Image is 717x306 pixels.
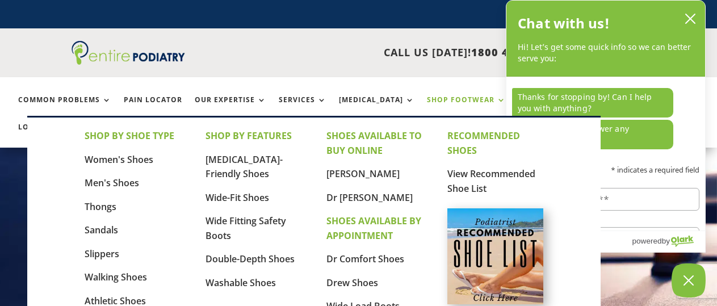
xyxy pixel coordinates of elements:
span: by [662,234,670,248]
a: Entire Podiatry [72,56,185,67]
a: Common Problems [18,96,111,120]
a: [MEDICAL_DATA]-Friendly Shoes [206,153,283,181]
a: Men's Shoes [85,177,139,189]
a: Drew Shoes [326,276,378,289]
a: Women's Shoes [85,153,153,166]
img: podiatrist-recommended-shoe-list-australia-entire-podiatry [447,208,543,304]
a: Double-Depth Shoes [206,253,295,265]
strong: SHOES AVAILABLE TO BUY ONLINE [326,129,422,157]
a: Dr [PERSON_NAME] [326,191,413,204]
a: Pain Locator [124,96,182,120]
label: Name [512,178,699,186]
a: Sandals [85,224,118,236]
a: Thongs [85,200,116,213]
img: logo (1) [72,41,185,65]
a: Our Expertise [195,96,266,120]
a: Wide-Fit Shoes [206,191,269,204]
a: [MEDICAL_DATA] [339,96,414,120]
button: Close Chatbox [672,263,706,297]
strong: SHOP BY FEATURES [206,129,292,142]
h2: Chat with us! [518,12,610,35]
p: Hi! Let’s get some quick info so we can better serve you: [518,41,694,65]
a: Walking Shoes [85,271,147,283]
p: Thanks for stopping by! Can I help you with anything? [512,88,673,118]
a: [PERSON_NAME] [326,167,400,180]
a: Slippers [85,248,119,260]
div: chat [506,77,705,154]
p: * indicates a required field [512,166,699,174]
a: Locations [18,123,75,148]
strong: RECOMMENDED SHOES [447,129,520,157]
a: Dr Comfort Shoes [326,253,404,265]
a: Powered by Olark [632,231,705,252]
strong: SHOP BY SHOE TYPE [85,129,174,142]
a: View Recommended Shoe List [447,167,535,195]
button: close chatbox [681,10,699,27]
input: Email [512,227,699,250]
input: Name [512,188,699,211]
span: powered [632,234,661,248]
strong: SHOES AVAILABLE BY APPOINTMENT [326,215,421,242]
a: Services [279,96,326,120]
a: Shop Footwear [427,96,506,120]
span: 1800 4 ENTIRE [471,45,552,59]
label: Email* [512,218,699,225]
a: Washable Shoes [206,276,276,289]
a: Wide Fitting Safety Boots [206,215,286,242]
p: CALL US [DATE]! [200,45,552,60]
